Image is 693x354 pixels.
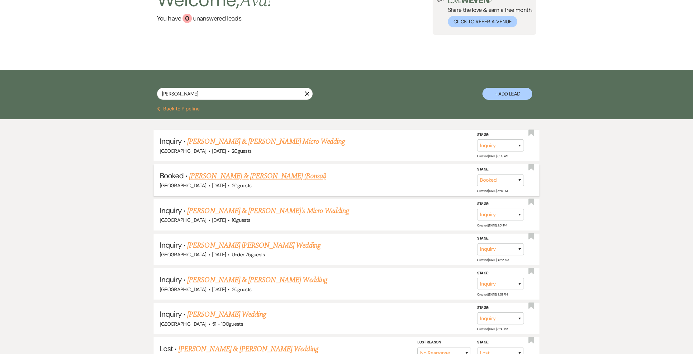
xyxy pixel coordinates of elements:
span: Created: [DATE] 8:09 AM [477,154,508,158]
span: 10 guests [232,217,250,223]
span: [GEOGRAPHIC_DATA] [160,182,206,189]
label: Lost Reason [417,339,471,346]
span: [GEOGRAPHIC_DATA] [160,217,206,223]
span: Inquiry [160,275,182,284]
input: Search by name, event date, email address or phone number [157,88,313,100]
span: Inquiry [160,136,182,146]
span: Created: [DATE] 10:52 AM [477,258,509,262]
span: Lost [160,344,173,353]
label: Stage: [477,235,524,242]
button: Back to Pipeline [157,106,200,111]
span: [DATE] [212,148,226,154]
a: [PERSON_NAME] [PERSON_NAME] Wedding [187,240,320,251]
button: + Add Lead [482,88,532,100]
span: [GEOGRAPHIC_DATA] [160,148,206,154]
span: [GEOGRAPHIC_DATA] [160,321,206,327]
span: 20 guests [232,286,252,293]
label: Stage: [477,166,524,173]
span: Under 75 guests [232,251,265,258]
span: Inquiry [160,309,182,319]
div: 0 [183,14,192,23]
a: [PERSON_NAME] Wedding [187,309,266,320]
span: [GEOGRAPHIC_DATA] [160,286,206,293]
span: Created: [DATE] 5:55 PM [477,189,507,193]
a: You have 0 unanswered leads. [157,14,272,23]
span: [DATE] [212,217,226,223]
label: Stage: [477,270,524,277]
label: Stage: [477,201,524,207]
span: 51 - 100 guests [212,321,243,327]
a: [PERSON_NAME] & [PERSON_NAME] Wedding [187,274,327,286]
span: Created: [DATE] 3:50 PM [477,327,508,331]
span: [DATE] [212,251,226,258]
span: [DATE] [212,182,226,189]
span: Created: [DATE] 2:01 PM [477,223,507,227]
a: [PERSON_NAME] & [PERSON_NAME]'s Micro Wedding [187,205,349,217]
label: Stage: [477,132,524,138]
span: [DATE] [212,286,226,293]
span: [GEOGRAPHIC_DATA] [160,251,206,258]
span: Inquiry [160,240,182,250]
span: 20 guests [232,148,252,154]
span: Inquiry [160,206,182,215]
a: [PERSON_NAME] & [PERSON_NAME] Micro Wedding [187,136,345,147]
button: Click to Refer a Venue [448,16,517,27]
label: Stage: [477,305,524,311]
span: Created: [DATE] 3:25 PM [477,292,507,296]
span: 20 guests [232,182,252,189]
span: Booked [160,171,183,180]
label: Stage: [477,339,524,346]
a: [PERSON_NAME] & [PERSON_NAME] (Bonsai) [189,170,326,182]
